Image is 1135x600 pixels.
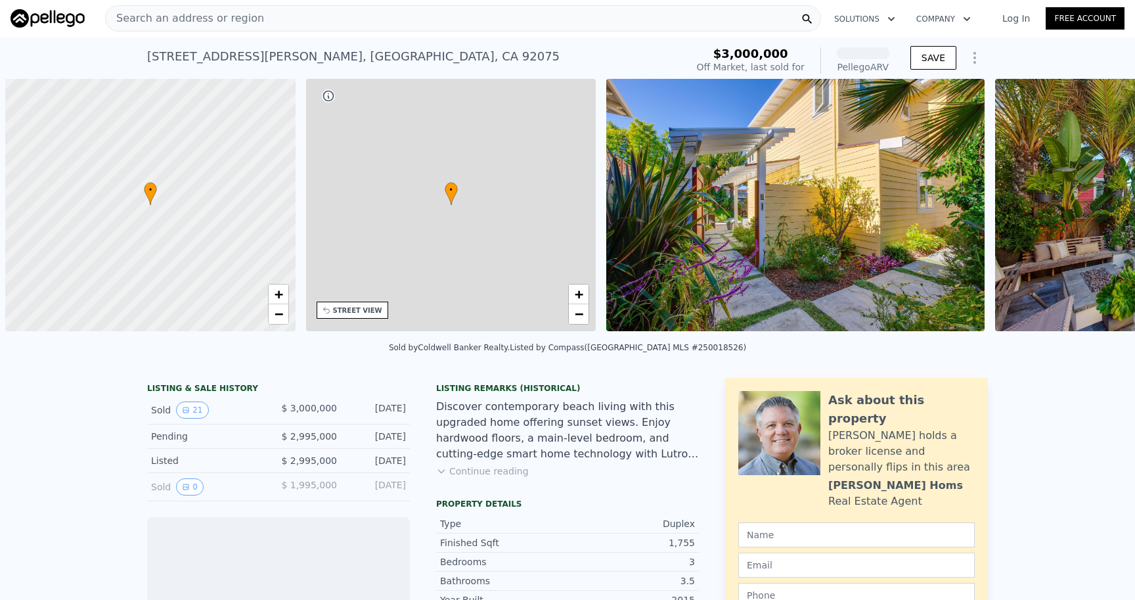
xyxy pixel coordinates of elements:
[151,430,268,443] div: Pending
[575,306,583,322] span: −
[347,402,406,419] div: [DATE]
[837,60,889,74] div: Pellego ARV
[176,478,204,496] button: View historical data
[567,517,695,530] div: Duplex
[828,478,963,494] div: [PERSON_NAME] Homs
[436,399,699,462] div: Discover contemporary beach living with this upgraded home offering sunset views. Enjoy hardwood ...
[567,536,695,549] div: 1,755
[144,184,157,196] span: •
[269,285,288,304] a: Zoom in
[828,428,975,475] div: [PERSON_NAME] holds a broker license and personally flips in this area
[575,286,583,302] span: +
[176,402,208,419] button: View historical data
[274,286,282,302] span: +
[567,555,695,568] div: 3
[11,9,85,28] img: Pellego
[569,304,589,324] a: Zoom out
[151,402,268,419] div: Sold
[962,45,988,71] button: Show Options
[147,47,560,66] div: [STREET_ADDRESS][PERSON_NAME] , [GEOGRAPHIC_DATA] , CA 92075
[281,480,337,490] span: $ 1,995,000
[1046,7,1124,30] a: Free Account
[436,499,699,509] div: Property details
[569,285,589,304] a: Zoom in
[738,522,975,547] input: Name
[151,454,268,467] div: Listed
[281,431,337,442] span: $ 2,995,000
[436,465,529,478] button: Continue reading
[606,79,985,331] img: Sale: 52937653 Parcel: 22588856
[389,343,510,352] div: Sold by Coldwell Banker Realty .
[510,343,746,352] div: Listed by Compass ([GEOGRAPHIC_DATA] MLS #250018526)
[828,494,922,509] div: Real Estate Agent
[567,574,695,588] div: 3.5
[144,182,157,205] div: •
[269,304,288,324] a: Zoom out
[347,454,406,467] div: [DATE]
[445,182,458,205] div: •
[151,478,268,496] div: Sold
[281,403,337,413] span: $ 3,000,000
[440,574,567,588] div: Bathrooms
[738,553,975,578] input: Email
[445,184,458,196] span: •
[347,478,406,496] div: [DATE]
[697,60,805,74] div: Off Market, last sold for
[333,306,382,315] div: STREET VIEW
[440,517,567,530] div: Type
[906,7,981,31] button: Company
[147,383,410,396] div: LISTING & SALE HISTORY
[440,536,567,549] div: Finished Sqft
[106,11,264,26] span: Search an address or region
[274,306,282,322] span: −
[828,391,975,428] div: Ask about this property
[436,383,699,394] div: Listing Remarks (Historical)
[910,46,956,70] button: SAVE
[281,455,337,466] span: $ 2,995,000
[347,430,406,443] div: [DATE]
[440,555,567,568] div: Bedrooms
[824,7,906,31] button: Solutions
[713,47,788,60] span: $3,000,000
[987,12,1046,25] a: Log In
